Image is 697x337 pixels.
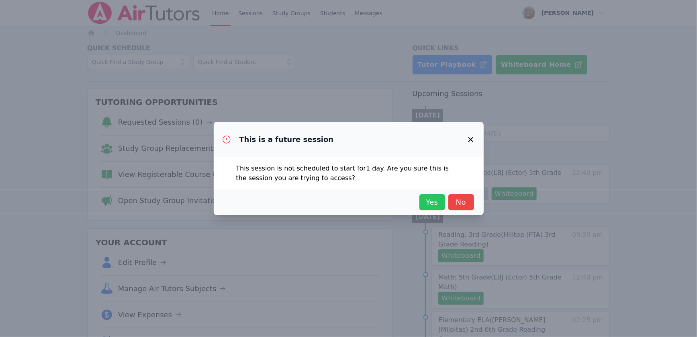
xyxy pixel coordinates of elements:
[419,194,445,210] button: Yes
[236,164,461,183] p: This session is not scheduled to start for 1 day . Are you sure this is the session you are tryin...
[423,197,441,208] span: Yes
[239,135,334,144] h3: This is a future session
[452,197,470,208] span: No
[448,194,474,210] button: No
